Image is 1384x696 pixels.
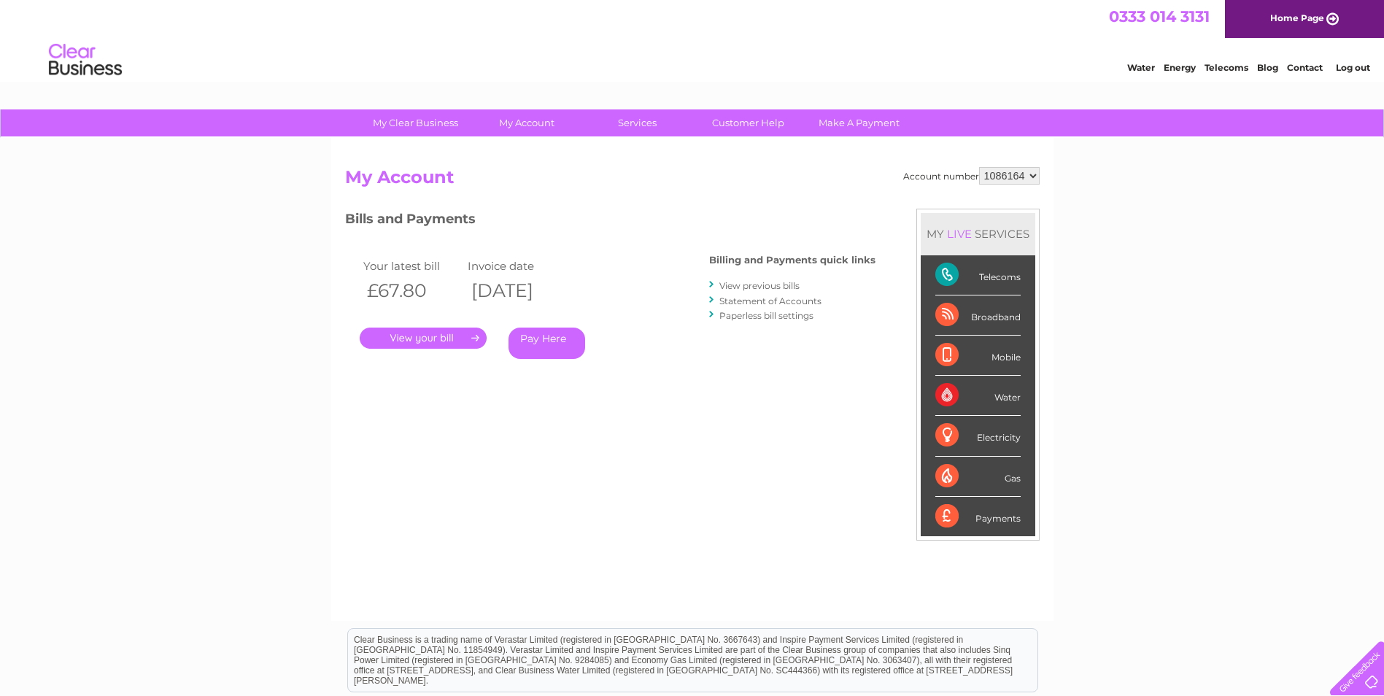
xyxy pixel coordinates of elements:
[719,280,800,291] a: View previous bills
[1257,62,1278,73] a: Blog
[935,336,1021,376] div: Mobile
[944,227,975,241] div: LIVE
[935,376,1021,416] div: Water
[935,416,1021,456] div: Electricity
[509,328,585,359] a: Pay Here
[466,109,587,136] a: My Account
[348,8,1037,71] div: Clear Business is a trading name of Verastar Limited (registered in [GEOGRAPHIC_DATA] No. 3667643...
[719,310,813,321] a: Paperless bill settings
[799,109,919,136] a: Make A Payment
[1205,62,1248,73] a: Telecoms
[1336,62,1370,73] a: Log out
[345,209,875,234] h3: Bills and Payments
[688,109,808,136] a: Customer Help
[1127,62,1155,73] a: Water
[360,276,465,306] th: £67.80
[360,328,487,349] a: .
[903,167,1040,185] div: Account number
[935,295,1021,336] div: Broadband
[360,256,465,276] td: Your latest bill
[935,255,1021,295] div: Telecoms
[577,109,697,136] a: Services
[719,295,821,306] a: Statement of Accounts
[464,256,569,276] td: Invoice date
[935,457,1021,497] div: Gas
[1109,7,1210,26] a: 0333 014 3131
[355,109,476,136] a: My Clear Business
[921,213,1035,255] div: MY SERVICES
[464,276,569,306] th: [DATE]
[709,255,875,266] h4: Billing and Payments quick links
[1287,62,1323,73] a: Contact
[345,167,1040,195] h2: My Account
[935,497,1021,536] div: Payments
[48,38,123,82] img: logo.png
[1164,62,1196,73] a: Energy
